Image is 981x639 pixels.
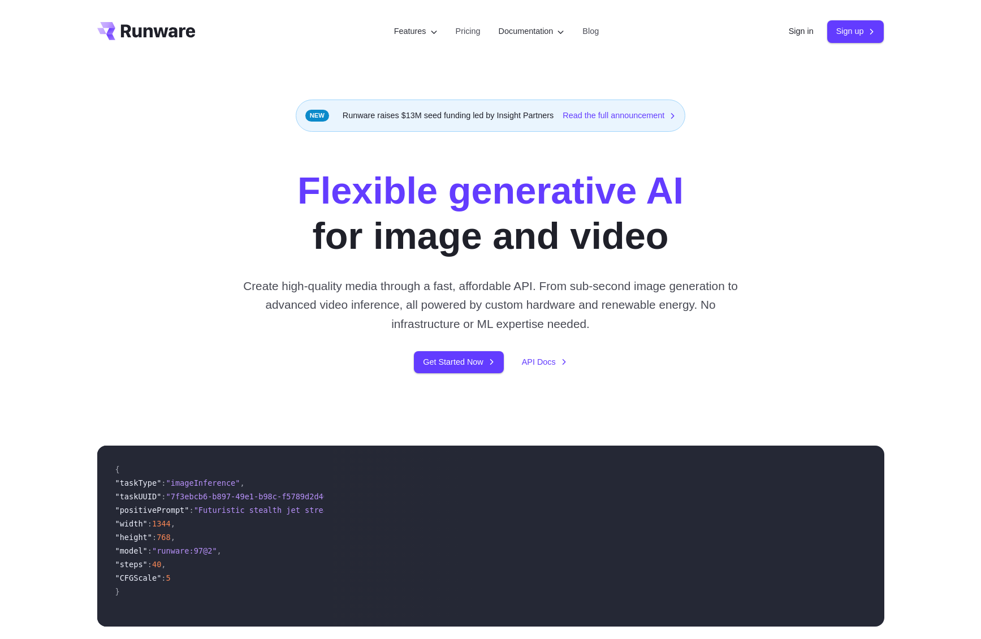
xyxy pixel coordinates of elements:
label: Documentation [499,25,565,38]
span: "runware:97@2" [152,546,217,555]
span: : [148,546,152,555]
span: 768 [157,533,171,542]
strong: Flexible generative AI [297,170,684,211]
span: , [217,546,222,555]
span: "height" [115,533,152,542]
a: Go to / [97,22,196,40]
h1: for image and video [297,168,684,258]
span: "taskUUID" [115,492,162,501]
span: "7f3ebcb6-b897-49e1-b98c-f5789d2d40d7" [166,492,342,501]
span: "steps" [115,560,148,569]
span: : [148,519,152,528]
span: "width" [115,519,148,528]
span: "Futuristic stealth jet streaking through a neon-lit cityscape with glowing purple exhaust" [194,506,615,515]
span: : [189,506,193,515]
div: Runware raises $13M seed funding led by Insight Partners [296,100,686,132]
span: 1344 [152,519,171,528]
span: "CFGScale" [115,573,162,582]
span: , [161,560,166,569]
a: API Docs [522,356,567,369]
span: : [161,478,166,487]
span: , [240,478,244,487]
span: : [161,573,166,582]
span: "imageInference" [166,478,240,487]
span: "model" [115,546,148,555]
span: : [148,560,152,569]
span: : [152,533,157,542]
a: Sign in [789,25,814,38]
span: , [171,533,175,542]
span: } [115,587,120,596]
p: Create high-quality media through a fast, affordable API. From sub-second image generation to adv... [239,277,742,333]
span: : [161,492,166,501]
span: , [171,519,175,528]
a: Sign up [827,20,884,42]
a: Read the full announcement [563,109,676,122]
span: "taskType" [115,478,162,487]
label: Features [394,25,438,38]
a: Pricing [456,25,481,38]
span: 5 [166,573,171,582]
span: 40 [152,560,161,569]
a: Get Started Now [414,351,503,373]
a: Blog [582,25,599,38]
span: { [115,465,120,474]
span: "positivePrompt" [115,506,189,515]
